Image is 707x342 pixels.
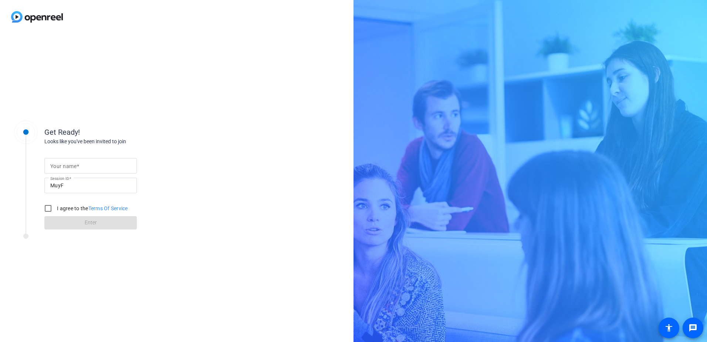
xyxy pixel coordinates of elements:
label: I agree to the [55,205,128,212]
mat-icon: accessibility [664,323,673,332]
a: Terms Of Service [88,205,128,211]
mat-label: Your name [50,163,77,169]
div: Looks like you've been invited to join [44,138,192,145]
mat-icon: message [689,323,697,332]
mat-label: Session ID [50,176,69,181]
div: Get Ready! [44,127,192,138]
